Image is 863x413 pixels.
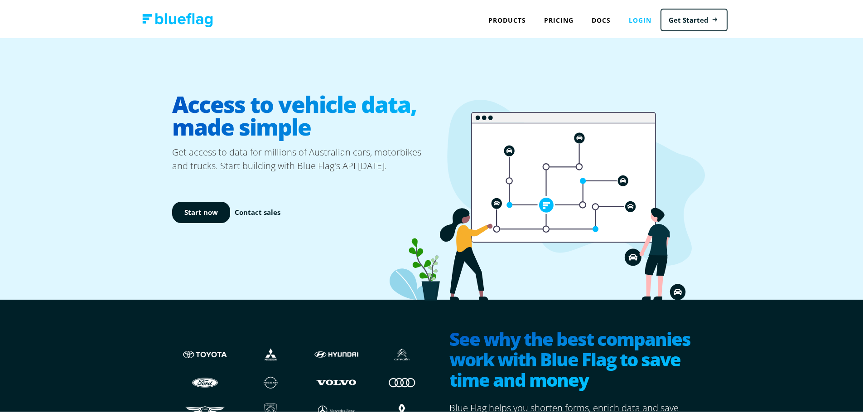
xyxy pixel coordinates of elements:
h1: Access to vehicle data, made simple [172,84,435,144]
a: Pricing [535,9,583,28]
img: Mistubishi logo [247,344,294,361]
a: Login to Blue Flag application [620,9,661,28]
img: Audi logo [378,372,426,389]
a: Start now [172,200,230,221]
h2: See why the best companies work with Blue Flag to save time and money [449,327,698,390]
img: Citroen logo [378,344,426,361]
p: Get access to data for millions of Australian cars, motorbikes and trucks. Start building with Bl... [172,144,435,171]
a: Get Started [661,7,728,30]
img: Hyundai logo [313,344,360,361]
img: Blue Flag logo [142,11,213,25]
div: Products [479,9,535,28]
img: Toyota logo [181,344,229,361]
img: Volvo logo [313,372,360,389]
img: Nissan logo [247,372,294,389]
a: Docs [583,9,620,28]
a: Contact sales [235,205,280,216]
img: Ford logo [181,372,229,389]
